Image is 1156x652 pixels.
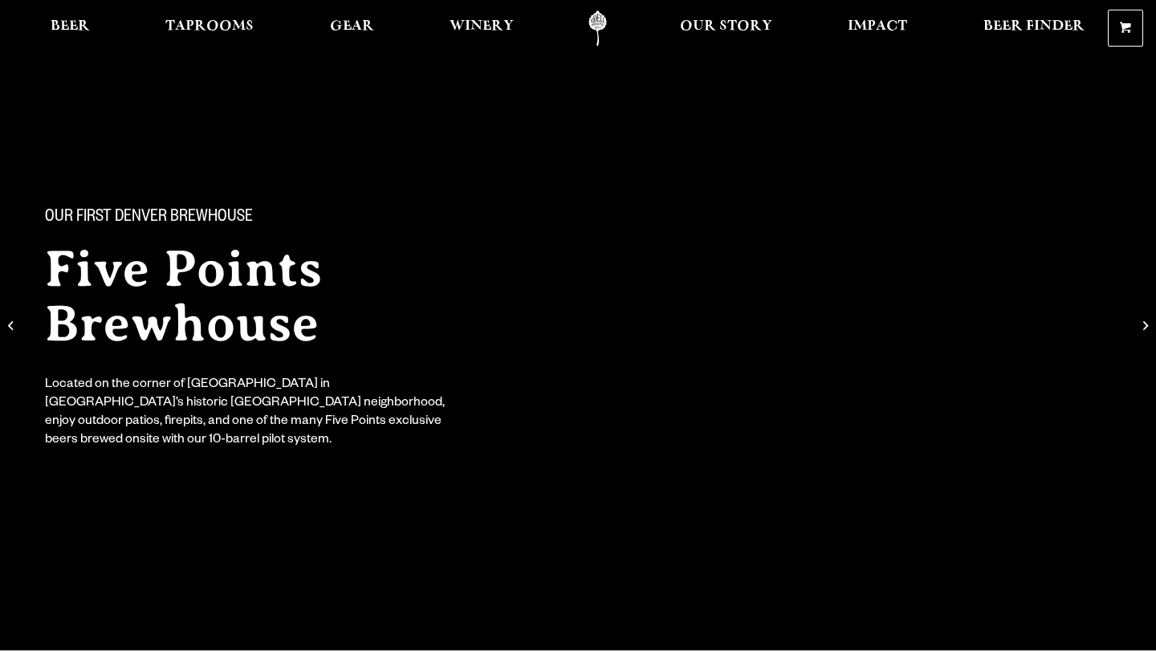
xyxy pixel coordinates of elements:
h2: Five Points Brewhouse [45,242,546,351]
span: Gear [330,20,374,33]
span: Impact [848,20,907,33]
span: Taprooms [165,20,254,33]
span: Beer [51,20,90,33]
a: Taprooms [155,10,264,47]
a: Odell Home [568,10,628,47]
span: Winery [450,20,514,33]
span: Our First Denver Brewhouse [45,208,253,229]
a: Our Story [670,10,783,47]
a: Impact [837,10,918,47]
a: Beer [40,10,100,47]
a: Winery [439,10,524,47]
span: Our Story [680,20,772,33]
a: Beer Finder [973,10,1095,47]
span: Beer Finder [983,20,1085,33]
div: Located on the corner of [GEOGRAPHIC_DATA] in [GEOGRAPHIC_DATA]’s historic [GEOGRAPHIC_DATA] neig... [45,377,456,450]
a: Gear [320,10,385,47]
